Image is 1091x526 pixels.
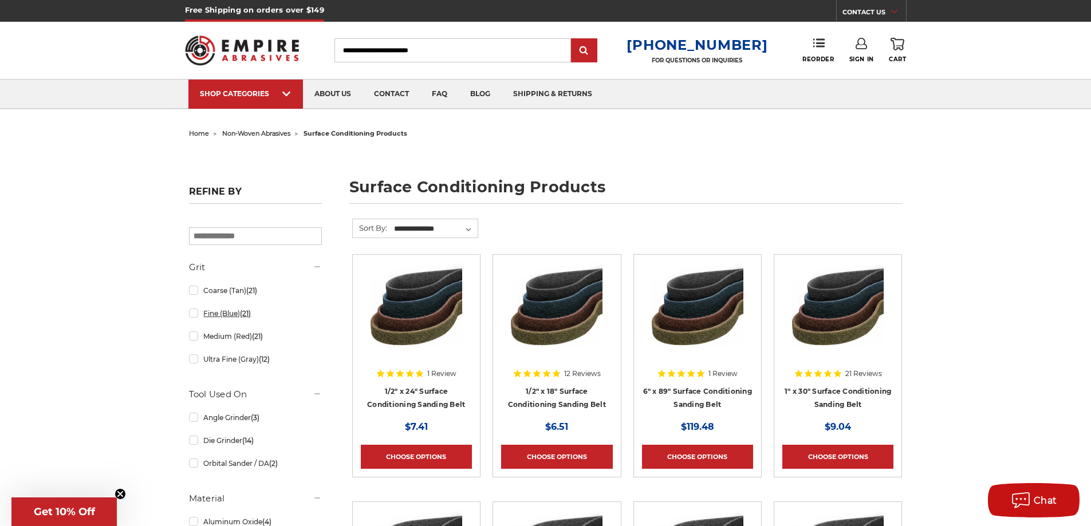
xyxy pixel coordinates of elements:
a: non-woven abrasives [222,129,290,137]
h1: surface conditioning products [349,179,903,204]
span: (14) [242,436,254,445]
a: Ultra Fine (Gray) [189,349,322,369]
button: Close teaser [115,488,126,500]
a: Surface Conditioning Sanding Belts [501,263,612,374]
a: Medium (Red) [189,326,322,346]
a: CONTACT US [842,6,906,22]
a: Choose Options [642,445,753,469]
span: (12) [259,355,270,363]
a: Surface Conditioning Sanding Belts [361,263,472,374]
a: shipping & returns [502,80,604,109]
span: (2) [269,459,278,468]
span: $7.41 [405,421,428,432]
span: (21) [252,332,263,341]
span: Reorder [802,56,834,63]
span: surface conditioning products [304,129,407,137]
div: Get 10% OffClose teaser [11,497,117,526]
span: Get 10% Off [34,505,95,518]
span: $6.51 [545,421,568,432]
img: Surface Conditioning Sanding Belts [511,263,602,354]
p: FOR QUESTIONS OR INQUIRIES [627,57,767,64]
h5: Tool Used On [189,387,322,401]
label: Sort By: [353,219,387,236]
img: Surface Conditioning Sanding Belts [371,263,462,354]
a: contact [363,80,420,109]
span: 21 Reviews [845,370,882,377]
a: Orbital Sander / DA [189,453,322,473]
button: Chat [988,483,1080,517]
h5: Grit [189,260,322,274]
span: Sign In [849,56,874,63]
span: $9.04 [825,421,851,432]
a: 6" x 89" Surface Conditioning Sanding Belt [643,387,752,409]
a: faq [420,80,459,109]
h5: Material [189,492,322,505]
a: Choose Options [361,445,472,469]
span: (4) [262,517,271,526]
a: 1" x 30" Surface Conditioning Sanding Belt [785,387,891,409]
span: $119.48 [681,421,714,432]
a: Choose Options [782,445,893,469]
a: 1/2" x 24" Surface Conditioning Sanding Belt [367,387,465,409]
a: Cart [889,38,906,63]
a: blog [459,80,502,109]
h5: Refine by [189,186,322,204]
span: 1 Review [427,370,456,377]
a: Fine (Blue) [189,303,322,323]
input: Submit [573,39,596,62]
span: (21) [240,309,251,318]
img: 6"x89" Surface Conditioning Sanding Belts [652,263,743,354]
a: [PHONE_NUMBER] [627,37,767,53]
span: Cart [889,56,906,63]
img: 1"x30" Surface Conditioning Sanding Belts [792,263,884,354]
a: 6"x89" Surface Conditioning Sanding Belts [642,263,753,374]
img: Empire Abrasives [185,28,300,73]
a: home [189,129,209,137]
span: (21) [246,286,257,295]
a: Coarse (Tan) [189,280,322,300]
a: Reorder [802,38,834,62]
a: Angle Grinder [189,408,322,428]
span: 1 Review [708,370,738,377]
span: Chat [1034,495,1057,506]
a: Choose Options [501,445,612,469]
span: 12 Reviews [564,370,601,377]
div: SHOP CATEGORIES [200,89,292,98]
a: 1/2" x 18" Surface Conditioning Sanding Belt [508,387,606,409]
select: Sort By: [392,220,478,238]
a: Die Grinder [189,430,322,450]
a: about us [303,80,363,109]
a: 1"x30" Surface Conditioning Sanding Belts [782,263,893,374]
span: (3) [251,413,259,422]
